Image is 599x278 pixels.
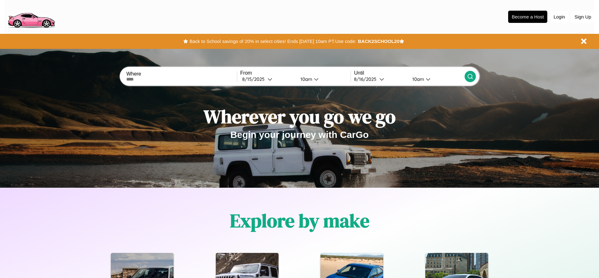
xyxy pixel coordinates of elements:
button: 10am [295,76,351,82]
div: 10am [409,76,426,82]
button: Back to School savings of 20% in select cities! Ends [DATE] 10am PT.Use code: [188,37,358,46]
b: BACK2SCHOOL20 [358,39,399,44]
div: 8 / 16 / 2025 [354,76,379,82]
div: 8 / 15 / 2025 [242,76,268,82]
div: 10am [297,76,314,82]
button: Sign Up [571,11,594,23]
button: Become a Host [508,11,547,23]
label: From [240,70,351,76]
h1: Explore by make [230,208,369,233]
button: 10am [407,76,464,82]
label: Where [126,71,237,77]
label: Until [354,70,464,76]
img: logo [5,3,58,29]
button: 8/15/2025 [240,76,295,82]
button: Login [550,11,568,23]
